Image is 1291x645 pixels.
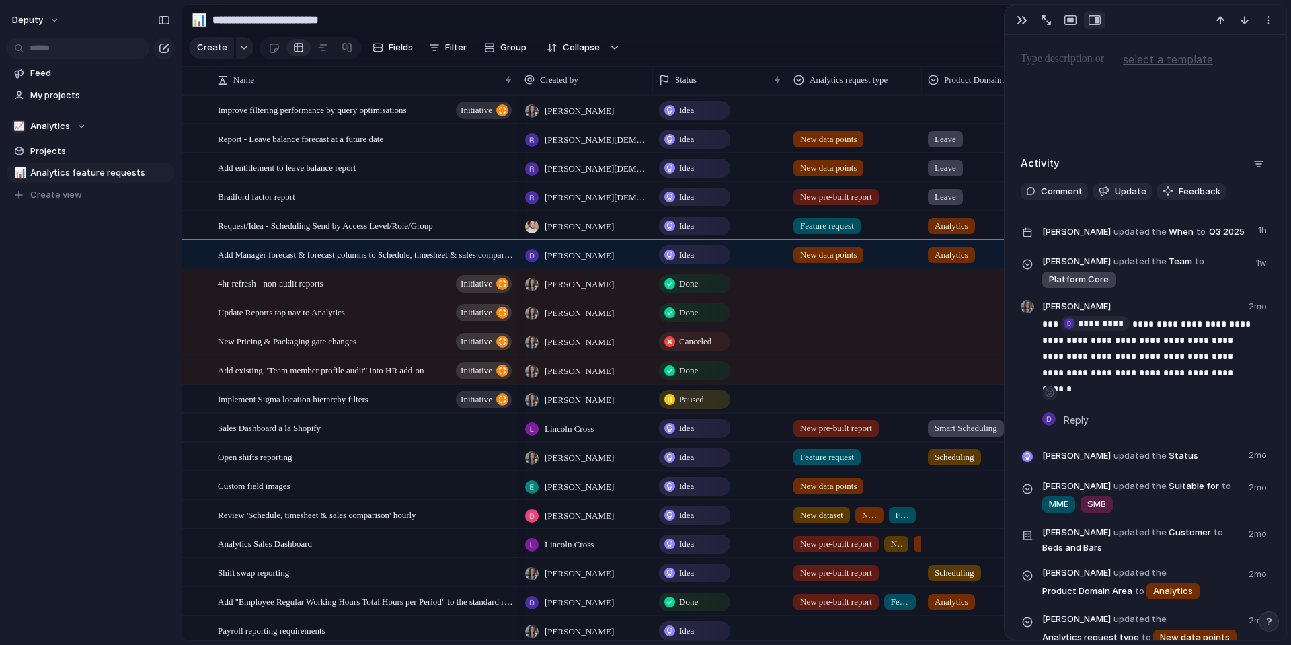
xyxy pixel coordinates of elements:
[862,508,877,522] span: New data points
[7,141,175,161] a: Projects
[800,190,872,204] span: New pre-built report
[218,478,290,493] span: Custom field images
[461,274,492,293] span: initiative
[545,509,614,523] span: [PERSON_NAME]
[1157,183,1226,200] button: Feedback
[218,102,407,117] span: Improve filtering performance by query optimisations
[218,246,514,262] span: Add Manager forecast & forecast columns to Schedule, timesheet & sales comparison report
[1042,254,1248,289] span: Team
[456,304,512,321] button: initiative
[7,116,175,137] button: 📈Analytics
[545,162,647,176] span: [PERSON_NAME][DEMOGRAPHIC_DATA]
[197,41,227,54] span: Create
[1249,565,1269,581] span: 2mo
[218,362,424,377] span: Add existing "Team member profile audit" into HR add-on
[189,37,234,59] button: Create
[935,451,974,464] span: Scheduling
[1041,185,1083,198] span: Comment
[1042,478,1241,514] span: Suitable for
[800,132,857,146] span: New data points
[14,165,24,181] div: 📊
[1042,449,1111,463] span: [PERSON_NAME]
[1049,498,1068,511] span: MME
[1042,480,1111,493] span: [PERSON_NAME]
[1113,480,1167,493] span: updated the
[1042,446,1241,465] span: Status
[367,37,418,59] button: Fields
[218,130,383,146] span: Report - Leave balance forecast at a future date
[800,422,872,435] span: New pre-built report
[1064,412,1089,427] span: Reply
[1042,525,1241,555] span: Customer
[233,73,254,87] span: Name
[545,307,614,320] span: [PERSON_NAME]
[218,304,345,319] span: Update Reports top nav to Analytics
[218,159,356,175] span: Add entitlement to leave balance report
[218,420,321,435] span: Sales Dashboard a la Shopify
[12,13,43,27] span: deputy
[12,120,26,133] div: 📈
[1153,584,1193,598] span: Analytics
[445,41,467,54] span: Filter
[800,508,843,522] span: New dataset
[424,37,472,59] button: Filter
[456,362,512,379] button: initiative
[1113,449,1167,463] span: updated the
[679,537,694,551] span: Idea
[218,506,416,522] span: Review 'Schedule, timesheet & sales comparison' hourly
[1113,526,1167,539] span: updated the
[456,275,512,293] button: initiative
[1249,611,1269,628] span: 2mo
[800,595,872,609] span: New pre-built report
[545,249,614,262] span: [PERSON_NAME]
[935,248,968,262] span: Analytics
[935,132,956,146] span: Leave
[1256,254,1269,270] span: 1w
[218,535,312,551] span: Analytics Sales Dashboard
[218,593,514,609] span: Add "Employee Regular Working Hours Total Hours per Period" to the standard report > Team Member ...
[921,537,931,551] span: New data points
[218,564,289,580] span: Shift swap reporting
[1093,183,1152,200] button: Update
[1222,480,1231,493] span: to
[891,595,909,609] span: Feature request
[679,277,698,291] span: Done
[545,393,614,407] span: [PERSON_NAME]
[1160,631,1230,644] span: New data points
[7,85,175,106] a: My projects
[545,480,614,494] span: [PERSON_NAME]
[218,275,323,291] span: 4hr refresh - non-audit reports
[896,508,909,522] span: Feature request
[545,422,594,436] span: Lincoln Cross
[7,163,175,183] a: 📊Analytics feature requests
[477,37,533,59] button: Group
[800,161,857,175] span: New data points
[218,449,292,464] span: Open shifts reporting
[545,596,614,609] span: [PERSON_NAME]
[1113,255,1167,268] span: updated the
[1113,225,1167,239] span: updated the
[1021,183,1088,200] button: Comment
[935,566,974,580] span: Scheduling
[545,567,614,580] span: [PERSON_NAME]
[545,365,614,378] span: [PERSON_NAME]
[810,73,888,87] span: Analytics request type
[30,145,170,158] span: Projects
[545,451,614,465] span: [PERSON_NAME]
[935,190,956,204] span: Leave
[218,391,368,406] span: Implement Sigma location hierarchy filters
[30,188,82,202] span: Create view
[679,306,698,319] span: Done
[1135,584,1144,598] span: to
[1049,273,1109,287] span: Platform Core
[1214,526,1223,539] span: to
[935,422,997,435] span: Smart Scheduling
[935,219,968,233] span: Analytics
[935,595,968,609] span: Analytics
[1142,631,1151,644] span: to
[1121,49,1215,69] button: select a template
[1123,51,1213,67] span: select a template
[679,248,694,262] span: Idea
[456,102,512,119] button: initiative
[679,422,694,435] span: Idea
